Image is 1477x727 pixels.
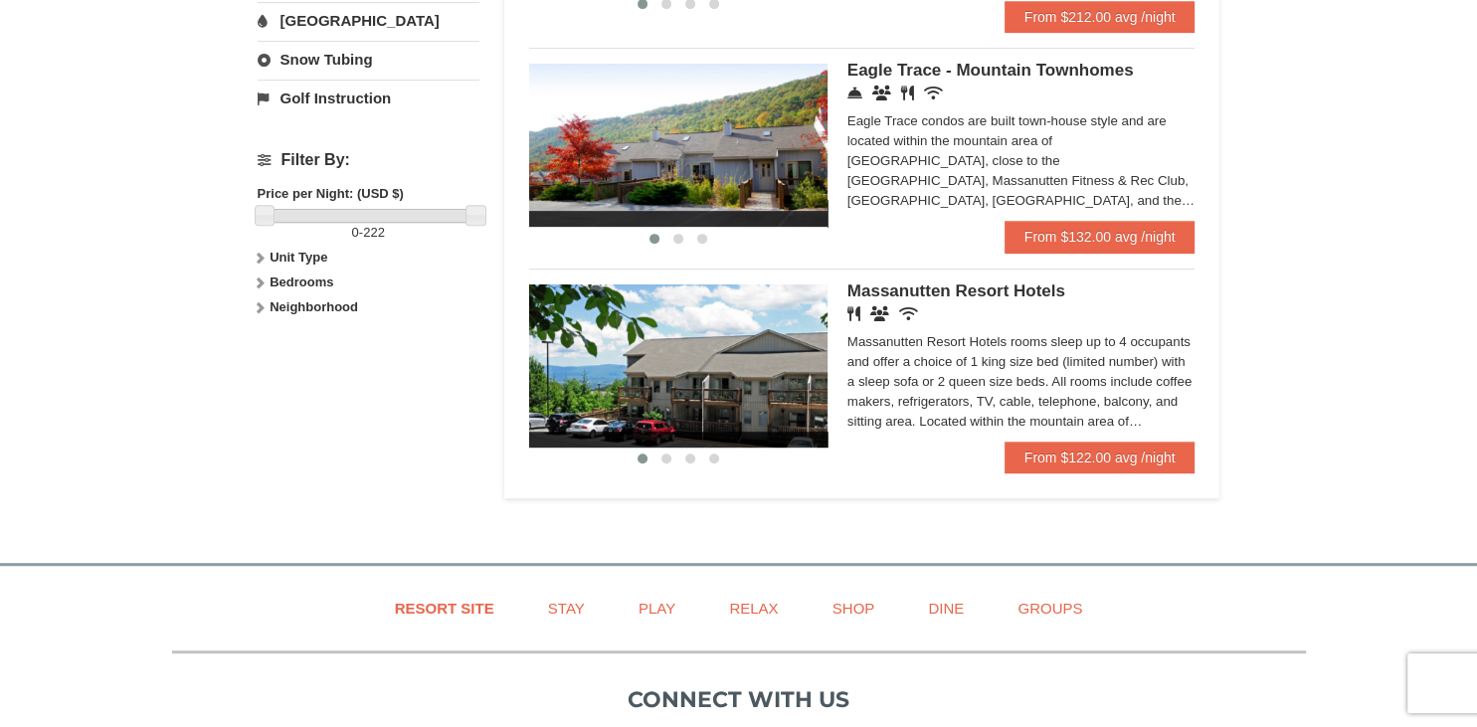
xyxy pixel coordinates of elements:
a: Resort Site [370,586,519,631]
i: Concierge Desk [847,86,862,100]
a: Play [614,586,700,631]
i: Conference Facilities [872,86,891,100]
a: Relax [704,586,803,631]
a: From $132.00 avg /night [1005,221,1196,253]
a: [GEOGRAPHIC_DATA] [258,2,479,39]
i: Restaurant [901,86,914,100]
span: Massanutten Resort Hotels [847,281,1065,300]
i: Wireless Internet (free) [924,86,943,100]
a: Snow Tubing [258,41,479,78]
a: From $122.00 avg /night [1005,442,1196,473]
strong: Unit Type [270,250,327,265]
a: Dine [903,586,989,631]
div: Massanutten Resort Hotels rooms sleep up to 4 occupants and offer a choice of 1 king size bed (li... [847,332,1196,432]
div: Eagle Trace condos are built town-house style and are located within the mountain area of [GEOGRA... [847,111,1196,211]
span: Eagle Trace - Mountain Townhomes [847,61,1134,80]
i: Wireless Internet (free) [899,306,918,321]
a: From $212.00 avg /night [1005,1,1196,33]
a: Stay [523,586,610,631]
p: Connect with us [172,683,1306,716]
h4: Filter By: [258,151,479,169]
a: Groups [993,586,1107,631]
a: Shop [808,586,900,631]
i: Banquet Facilities [870,306,889,321]
span: 222 [363,225,385,240]
a: Golf Instruction [258,80,479,116]
label: - [258,223,479,243]
strong: Price per Night: (USD $) [258,186,404,201]
span: 0 [352,225,359,240]
strong: Bedrooms [270,274,333,289]
i: Restaurant [847,306,860,321]
strong: Neighborhood [270,299,358,314]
